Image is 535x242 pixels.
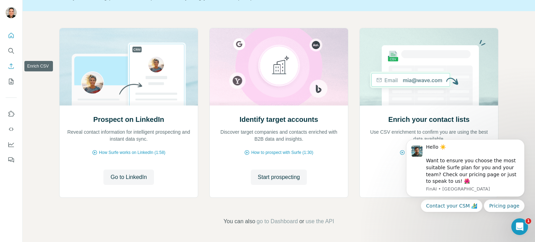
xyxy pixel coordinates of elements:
[6,75,17,88] button: My lists
[99,149,165,156] span: How Surfe works on LinkedIn (1:58)
[258,173,300,181] span: Start prospecting
[367,128,491,142] p: Use CSV enrichment to confirm you are using the best data available.
[6,29,17,42] button: Quick start
[6,45,17,57] button: Search
[67,128,191,142] p: Reveal contact information for intelligent prospecting and instant data sync.
[526,218,531,224] span: 1
[110,173,147,181] span: Go to LinkedIn
[251,170,307,185] button: Start prospecting
[396,117,535,223] iframe: Intercom notifications mensaje
[6,138,17,151] button: Dashboard
[103,170,154,185] button: Go to LinkedIn
[59,28,198,106] img: Prospect on LinkedIn
[359,28,498,106] img: Enrich your contact lists
[305,217,334,226] button: use the API
[6,7,17,18] img: Avatar
[93,115,164,124] h2: Prospect on LinkedIn
[6,154,17,166] button: Feedback
[224,217,255,226] span: You can also
[6,123,17,135] button: Use Surfe API
[6,60,17,72] button: Enrich CSV
[6,108,17,120] button: Use Surfe on LinkedIn
[257,217,298,226] button: go to Dashboard
[240,115,318,124] h2: Identify target accounts
[299,217,304,226] span: or
[388,115,470,124] h2: Enrich your contact lists
[209,28,348,106] img: Identify target accounts
[251,149,313,156] span: How to prospect with Surfe (1:30)
[511,218,528,235] iframe: Intercom live chat
[217,128,341,142] p: Discover target companies and contacts enriched with B2B data and insights.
